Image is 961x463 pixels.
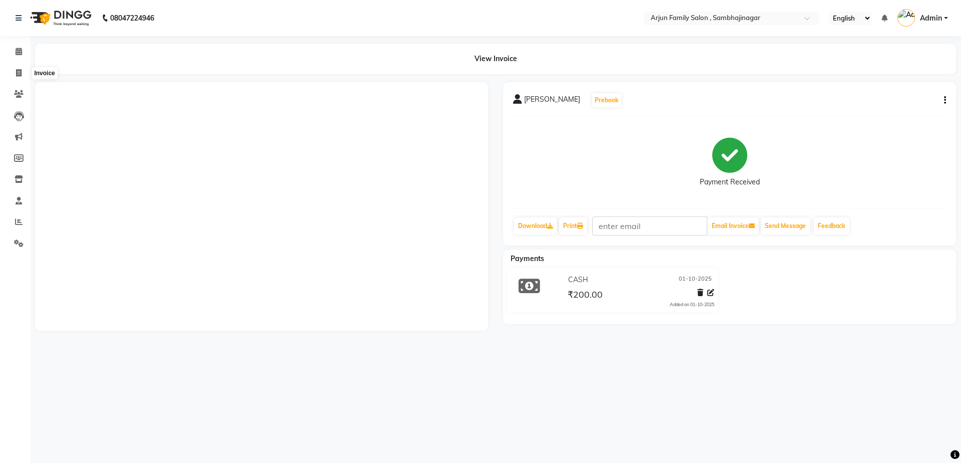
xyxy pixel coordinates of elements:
input: enter email [592,216,707,236]
span: Admin [920,13,942,24]
a: Print [559,217,587,235]
img: logo [26,4,94,32]
button: Email Invoice [708,217,759,235]
a: Feedback [814,217,849,235]
span: CASH [568,275,588,285]
b: 08047224946 [110,4,154,32]
button: Send Message [761,217,810,235]
div: Payment Received [700,177,760,187]
a: Download [514,217,557,235]
div: Added on 01-10-2025 [670,301,714,308]
img: Admin [897,9,915,27]
span: ₹200.00 [568,289,603,303]
span: Payments [511,254,544,263]
div: Invoice [32,67,57,79]
button: Prebook [592,93,621,107]
div: View Invoice [35,44,956,74]
span: 01-10-2025 [679,275,712,285]
span: [PERSON_NAME] [524,94,580,108]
